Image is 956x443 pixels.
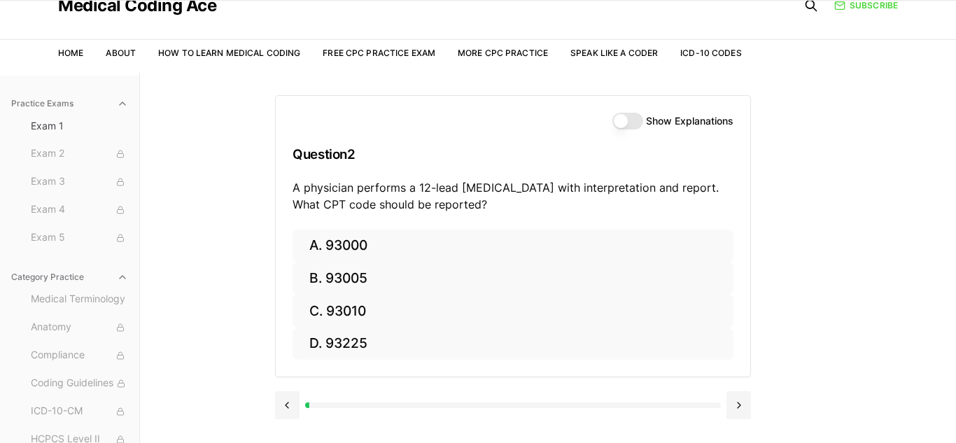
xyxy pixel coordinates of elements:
button: B. 93005 [293,262,733,295]
a: Home [58,48,83,58]
a: More CPC Practice [458,48,548,58]
button: Exam 5 [25,227,134,249]
button: Practice Exams [6,92,134,115]
h3: Question 2 [293,134,733,175]
button: Category Practice [6,266,134,288]
span: ICD-10-CM [31,404,128,419]
p: A physician performs a 12-lead [MEDICAL_DATA] with interpretation and report. What CPT code shoul... [293,179,733,213]
button: Exam 4 [25,199,134,221]
span: Medical Terminology [31,292,128,307]
button: Anatomy [25,316,134,339]
button: C. 93010 [293,295,733,328]
button: Exam 1 [25,115,134,137]
a: ICD-10 Codes [680,48,741,58]
span: Coding Guidelines [31,376,128,391]
span: Exam 2 [31,146,128,162]
span: Exam 5 [31,230,128,246]
span: Exam 3 [31,174,128,190]
a: How to Learn Medical Coding [158,48,300,58]
button: Medical Terminology [25,288,134,311]
a: Free CPC Practice Exam [323,48,435,58]
span: Exam 1 [31,119,128,133]
button: D. 93225 [293,328,733,360]
span: Anatomy [31,320,128,335]
span: Compliance [31,348,128,363]
a: About [106,48,136,58]
label: Show Explanations [646,116,733,126]
button: Exam 3 [25,171,134,193]
span: Exam 4 [31,202,128,218]
button: A. 93000 [293,230,733,262]
button: Coding Guidelines [25,372,134,395]
button: Compliance [25,344,134,367]
button: ICD-10-CM [25,400,134,423]
button: Exam 2 [25,143,134,165]
a: Speak Like a Coder [570,48,658,58]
